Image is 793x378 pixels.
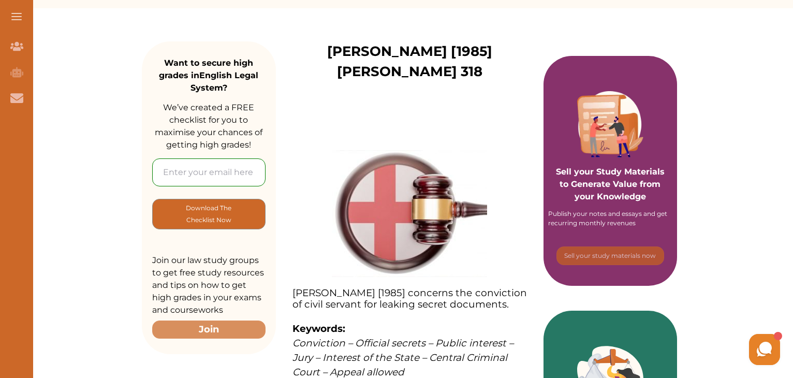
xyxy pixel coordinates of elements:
[152,158,266,186] input: Enter your email here
[332,150,487,277] img: English-Legal-System-feature-300x245.jpg
[554,137,667,203] p: Sell your Study Materials to Generate Value from your Knowledge
[556,246,664,265] button: [object Object]
[292,287,527,310] span: [PERSON_NAME] [1985] concerns the conviction of civil servant for leaking secret documents.
[548,209,672,228] div: Publish your notes and essays and get recurring monthly revenues
[155,103,262,150] span: We’ve created a FREE checklist for you to maximise your chances of getting high grades!
[292,337,513,378] span: Conviction – Official secrets – Public interest – Jury – Interest of the State – Central Criminal...
[292,323,345,335] strong: Keywords:
[564,251,656,260] p: Sell your study materials now
[152,254,266,316] p: Join our law study groups to get free study resources and tips on how to get high grades in your ...
[152,321,266,339] button: Join
[545,331,783,368] iframe: HelpCrunch
[276,41,544,82] p: [PERSON_NAME] [1985] [PERSON_NAME] 318
[152,199,266,229] button: [object Object]
[159,58,258,93] strong: Want to secure high grades in English Legal System ?
[577,91,643,157] img: Purple card image
[173,202,244,226] p: Download The Checklist Now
